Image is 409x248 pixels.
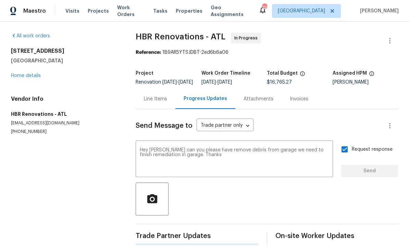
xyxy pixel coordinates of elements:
[262,4,267,11] div: 129
[333,71,367,76] h5: Assigned HPM
[184,95,227,102] div: Progress Updates
[162,80,193,85] span: -
[176,8,202,14] span: Properties
[290,96,308,102] div: Invoices
[162,80,177,85] span: [DATE]
[211,4,250,18] span: Geo Assignments
[300,71,305,80] span: The total cost of line items that have been proposed by Opendoor. This sum includes line items th...
[11,34,50,38] a: All work orders
[136,122,193,129] span: Send Message to
[144,96,167,102] div: Line Items
[136,49,398,56] div: 1B9AR5YTSJDBT-2ed6b6a06
[234,35,260,41] span: In Progress
[201,80,216,85] span: [DATE]
[11,120,119,126] p: [EMAIL_ADDRESS][DOMAIN_NAME]
[11,48,119,54] h2: [STREET_ADDRESS]
[11,129,119,135] p: [PHONE_NUMBER]
[357,8,399,14] span: [PERSON_NAME]
[201,80,232,85] span: -
[275,233,398,239] span: On-site Worker Updates
[278,8,325,14] span: [GEOGRAPHIC_DATA]
[65,8,79,14] span: Visits
[136,71,153,76] h5: Project
[267,71,298,76] h5: Total Budget
[11,111,119,117] h5: HBR Renovations - ATL
[369,71,374,80] span: The hpm assigned to this work order.
[23,8,46,14] span: Maestro
[218,80,232,85] span: [DATE]
[197,120,253,132] div: Trade partner only
[136,80,193,85] span: Renovation
[201,71,250,76] h5: Work Order Timeline
[11,96,119,102] h4: Vendor Info
[117,4,145,18] span: Work Orders
[352,146,393,153] span: Request response
[11,73,41,78] a: Home details
[140,148,329,172] textarea: Hey [PERSON_NAME] can you please have remove debris from garage we need to finish remediation in ...
[88,8,109,14] span: Projects
[11,57,119,64] h5: [GEOGRAPHIC_DATA]
[136,33,225,41] span: HBR Renovations - ATL
[136,233,258,239] span: Trade Partner Updates
[267,80,292,85] span: $16,765.27
[244,96,273,102] div: Attachments
[136,50,161,55] b: Reference:
[153,9,168,13] span: Tasks
[333,80,398,85] div: [PERSON_NAME]
[178,80,193,85] span: [DATE]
